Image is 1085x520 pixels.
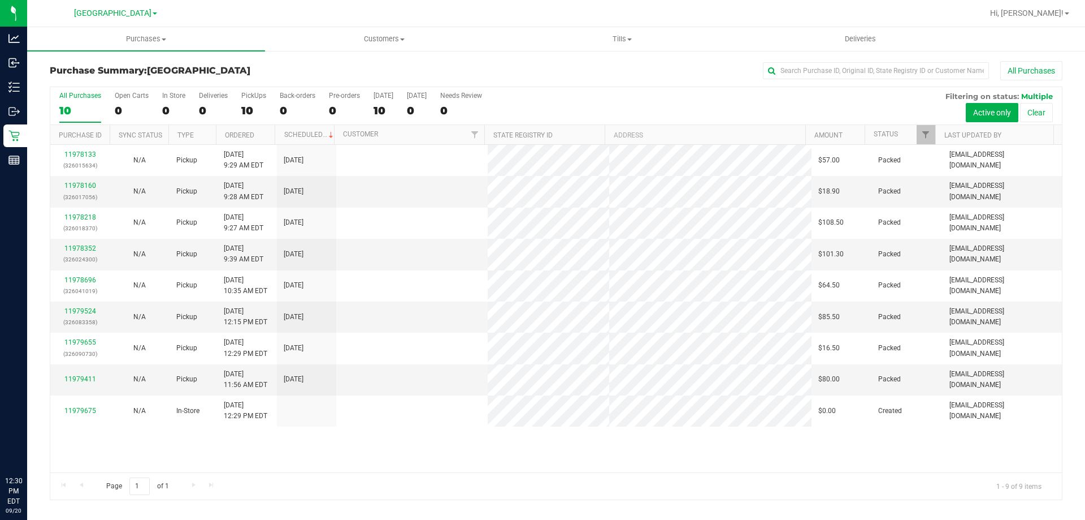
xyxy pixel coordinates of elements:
span: Purchases [27,34,265,44]
a: 11979675 [64,407,96,415]
span: Not Applicable [133,344,146,352]
a: Deliveries [741,27,979,51]
span: $57.00 [818,155,840,166]
p: (326017056) [57,192,103,203]
span: [EMAIL_ADDRESS][DOMAIN_NAME] [949,243,1055,265]
a: Type [177,131,194,139]
div: 10 [374,104,393,117]
p: (326018370) [57,223,103,234]
a: Scheduled [284,131,336,139]
span: [EMAIL_ADDRESS][DOMAIN_NAME] [949,181,1055,202]
button: N/A [133,155,146,166]
p: (326090730) [57,349,103,359]
span: Created [878,406,902,416]
a: Status [874,130,898,138]
inline-svg: Analytics [8,33,20,44]
span: [DATE] 12:29 PM EDT [224,337,267,359]
div: Back-orders [280,92,315,100]
div: 0 [280,104,315,117]
span: Packed [878,186,901,197]
div: 0 [329,104,360,117]
a: Filter [917,125,935,144]
span: [DATE] [284,155,303,166]
span: Filtering on status: [945,92,1019,101]
span: Not Applicable [133,187,146,195]
span: Tills [504,34,740,44]
a: 11978696 [64,276,96,284]
span: Pickup [176,186,197,197]
span: Not Applicable [133,250,146,258]
a: Sync Status [119,131,162,139]
span: Multiple [1021,92,1053,101]
span: Not Applicable [133,313,146,321]
span: Pickup [176,280,197,291]
inline-svg: Inventory [8,81,20,93]
span: [EMAIL_ADDRESS][DOMAIN_NAME] [949,369,1055,390]
button: N/A [133,186,146,197]
span: $85.50 [818,312,840,323]
span: Packed [878,343,901,354]
button: Active only [966,103,1018,122]
a: 11978133 [64,151,96,158]
span: Not Applicable [133,375,146,383]
span: [DATE] 12:29 PM EDT [224,400,267,422]
a: 11978160 [64,182,96,190]
button: N/A [133,249,146,260]
a: Tills [503,27,741,51]
button: Clear [1020,103,1053,122]
span: $0.00 [818,406,836,416]
span: In-Store [176,406,199,416]
div: In Store [162,92,185,100]
button: N/A [133,312,146,323]
a: Purchases [27,27,265,51]
a: 11979411 [64,375,96,383]
span: $64.50 [818,280,840,291]
div: 0 [199,104,228,117]
span: [DATE] 12:15 PM EDT [224,306,267,328]
span: [DATE] 9:28 AM EDT [224,181,263,202]
span: Not Applicable [133,407,146,415]
span: [EMAIL_ADDRESS][DOMAIN_NAME] [949,275,1055,296]
p: (326041019) [57,286,103,296]
input: Search Purchase ID, Original ID, State Registry ID or Customer Name... [763,62,989,79]
span: [EMAIL_ADDRESS][DOMAIN_NAME] [949,149,1055,171]
p: 09/20 [5,506,22,515]
span: $108.50 [818,217,844,228]
div: Pre-orders [329,92,360,100]
button: N/A [133,406,146,416]
button: N/A [133,217,146,228]
span: [EMAIL_ADDRESS][DOMAIN_NAME] [949,400,1055,422]
span: [GEOGRAPHIC_DATA] [147,65,250,76]
div: 0 [440,104,482,117]
span: [DATE] [284,343,303,354]
a: 11978352 [64,244,96,252]
button: N/A [133,280,146,291]
a: Customer [343,130,378,138]
span: [DATE] [284,312,303,323]
div: PickUps [241,92,266,100]
span: Packed [878,312,901,323]
inline-svg: Reports [8,154,20,166]
input: 1 [129,478,150,495]
a: 11979655 [64,338,96,346]
span: [DATE] [284,217,303,228]
span: $18.90 [818,186,840,197]
span: Pickup [176,217,197,228]
div: 0 [162,104,185,117]
span: 1 - 9 of 9 items [987,478,1051,495]
span: Pickup [176,343,197,354]
span: [DATE] [284,374,303,385]
div: 0 [407,104,427,117]
span: Packed [878,155,901,166]
inline-svg: Outbound [8,106,20,117]
a: Amount [814,131,843,139]
span: [DATE] 11:56 AM EDT [224,369,267,390]
span: Packed [878,217,901,228]
span: [DATE] [284,280,303,291]
div: 10 [241,104,266,117]
span: Pickup [176,374,197,385]
span: [EMAIL_ADDRESS][DOMAIN_NAME] [949,337,1055,359]
a: Purchase ID [59,131,102,139]
span: Packed [878,374,901,385]
span: [EMAIL_ADDRESS][DOMAIN_NAME] [949,212,1055,234]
